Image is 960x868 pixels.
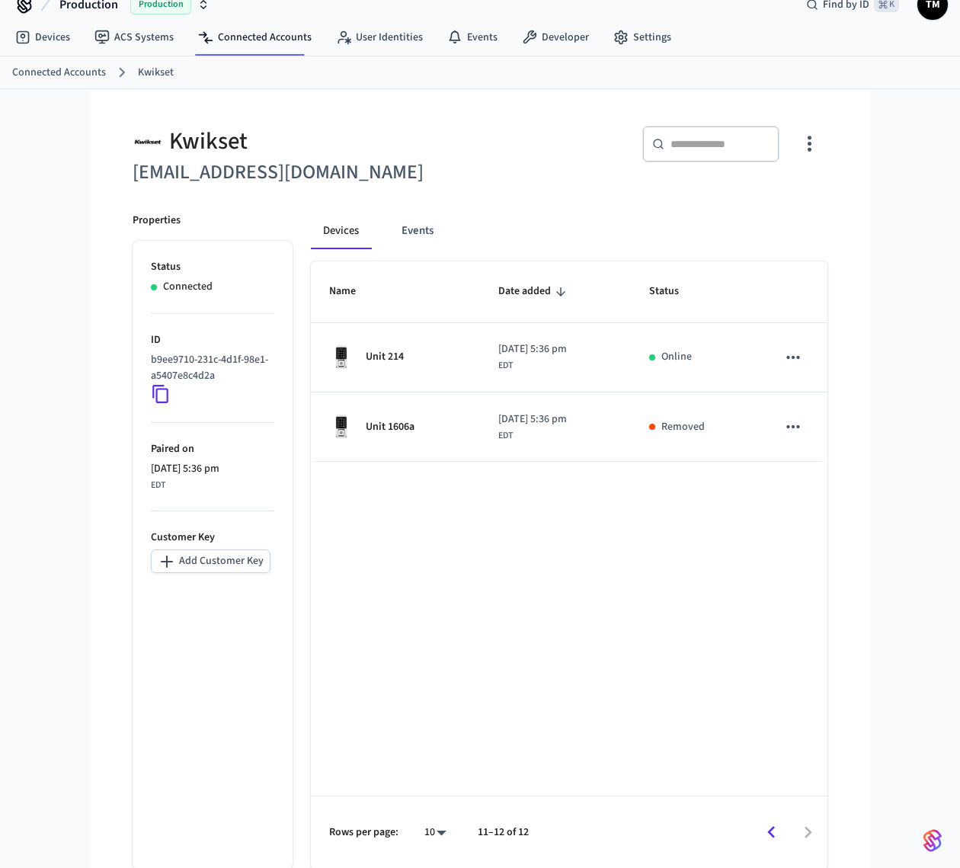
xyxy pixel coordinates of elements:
button: Add Customer Key [151,549,270,573]
button: Events [389,213,446,249]
span: Name [329,280,376,303]
div: America/New_York [151,461,219,492]
span: [DATE] 5:36 pm [498,412,567,428]
span: EDT [498,359,513,373]
p: Customer Key [151,530,274,546]
p: Online [661,349,692,365]
table: sticky table [311,261,827,462]
a: Connected Accounts [12,65,106,81]
h6: [EMAIL_ADDRESS][DOMAIN_NAME] [133,157,471,188]
p: Rows per page: [329,825,398,841]
a: User Identities [324,24,435,51]
a: Connected Accounts [186,24,324,51]
div: 10 [417,822,453,844]
span: Status [649,280,699,303]
p: Unit 1606a [366,419,414,435]
a: Developer [510,24,601,51]
p: Connected [163,279,213,295]
a: Devices [3,24,82,51]
img: Kwikset Halo Touchscreen Wifi Enabled Smart Lock, Polished Chrome, Front [329,345,354,370]
span: EDT [498,429,513,443]
a: ACS Systems [82,24,186,51]
div: America/New_York [498,412,567,443]
span: [DATE] 5:36 pm [498,341,567,357]
button: Go to previous page [754,815,789,850]
span: [DATE] 5:36 pm [151,461,219,477]
img: Kwikset Halo Touchscreen Wifi Enabled Smart Lock, Polished Chrome, Front [329,415,354,439]
p: Status [151,259,274,275]
a: Settings [601,24,683,51]
img: SeamLogoGradient.69752ec5.svg [923,828,942,853]
p: Unit 214 [366,349,404,365]
p: Properties [133,213,181,229]
a: Events [435,24,510,51]
span: Date added [498,280,571,303]
button: Devices [311,213,371,249]
p: b9ee9710-231c-4d1f-98e1-a5407e8c4d2a [151,352,268,384]
div: connected account tabs [311,213,827,249]
div: America/New_York [498,341,567,373]
div: Kwikset [133,126,471,157]
p: ID [151,332,274,348]
span: EDT [151,479,165,492]
p: 11–12 of 12 [478,825,529,841]
p: Paired on [151,441,274,457]
a: Kwikset [138,65,174,81]
img: Kwikset Logo, Square [133,126,163,157]
p: Removed [661,419,705,435]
